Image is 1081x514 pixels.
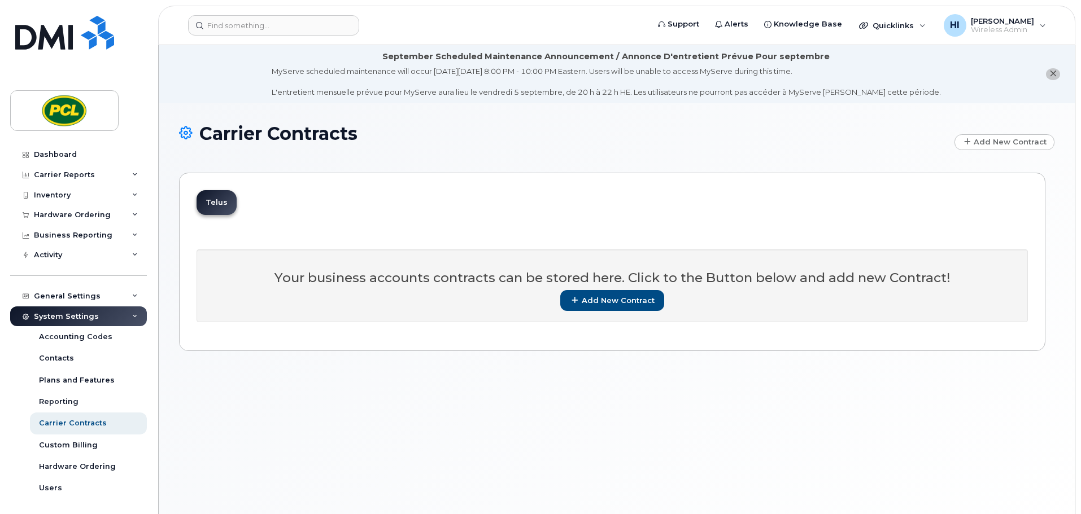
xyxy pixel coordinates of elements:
button: Add New Contract [954,134,1054,150]
div: MyServe scheduled maintenance will occur [DATE][DATE] 8:00 PM - 10:00 PM Eastern. Users will be u... [272,66,941,98]
button: close notification [1046,68,1060,80]
div: September Scheduled Maintenance Announcement / Annonce D'entretient Prévue Pour septembre [382,51,830,63]
h1: Carrier Contracts [179,124,949,143]
button: Add New Contract [560,290,664,311]
a: Telus [197,190,237,215]
h3: Your business accounts contracts can be stored here. Click to the Button below and add new Contract! [208,271,1017,285]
